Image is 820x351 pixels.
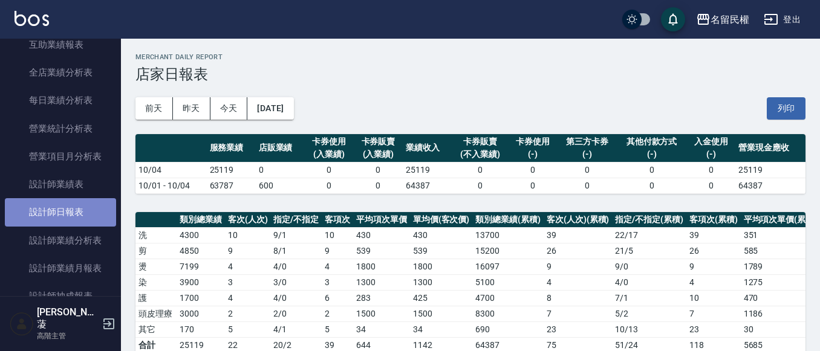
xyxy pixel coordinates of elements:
[270,259,322,274] td: 4 / 0
[472,274,544,290] td: 5100
[135,243,177,259] td: 剪
[612,274,686,290] td: 4 / 0
[353,290,410,306] td: 283
[270,274,322,290] td: 3 / 0
[177,290,225,306] td: 1700
[5,198,116,226] a: 設計師日報表
[612,259,686,274] td: 9 / 0
[270,290,322,306] td: 4 / 0
[353,321,410,337] td: 34
[322,212,353,228] th: 客項次
[207,162,256,178] td: 25119
[686,274,741,290] td: 4
[612,212,686,228] th: 指定/不指定(累積)
[620,135,683,148] div: 其他付款方式
[207,178,256,193] td: 63787
[5,115,116,143] a: 營業統計分析表
[617,162,686,178] td: 0
[410,306,473,321] td: 1500
[270,212,322,228] th: 指定/不指定
[686,259,741,274] td: 9
[410,290,473,306] td: 425
[403,134,452,163] th: 業績收入
[322,259,353,274] td: 4
[256,178,305,193] td: 600
[620,148,683,161] div: (-)
[544,306,613,321] td: 7
[207,134,256,163] th: 服務業績
[135,162,207,178] td: 10/04
[322,321,353,337] td: 5
[247,97,293,120] button: [DATE]
[225,306,271,321] td: 2
[225,227,271,243] td: 10
[557,162,616,178] td: 0
[508,162,557,178] td: 0
[661,7,685,31] button: save
[410,259,473,274] td: 1800
[472,321,544,337] td: 690
[210,97,248,120] button: 今天
[544,321,613,337] td: 23
[511,135,554,148] div: 卡券使用
[353,227,410,243] td: 430
[686,290,741,306] td: 10
[5,86,116,114] a: 每日業績分析表
[472,227,544,243] td: 13700
[689,135,732,148] div: 入金使用
[270,227,322,243] td: 9 / 1
[37,306,99,330] h5: [PERSON_NAME]蓤
[135,274,177,290] td: 染
[177,274,225,290] td: 3900
[225,274,271,290] td: 3
[357,135,400,148] div: 卡券販賣
[177,227,225,243] td: 4300
[270,243,322,259] td: 8 / 1
[686,178,735,193] td: 0
[15,11,49,26] img: Logo
[544,290,613,306] td: 8
[612,290,686,306] td: 7 / 1
[354,162,403,178] td: 0
[135,290,177,306] td: 護
[544,212,613,228] th: 客次(人次)(累積)
[689,148,732,161] div: (-)
[560,135,613,148] div: 第三方卡券
[410,321,473,337] td: 34
[557,178,616,193] td: 0
[403,178,452,193] td: 64387
[225,290,271,306] td: 4
[135,321,177,337] td: 其它
[177,259,225,274] td: 7199
[353,212,410,228] th: 平均項次單價
[455,148,505,161] div: (不入業績)
[353,306,410,321] td: 1500
[686,321,741,337] td: 23
[711,12,749,27] div: 名留民權
[544,227,613,243] td: 39
[322,227,353,243] td: 10
[5,143,116,170] a: 營業項目月分析表
[686,243,741,259] td: 26
[452,178,508,193] td: 0
[5,227,116,254] a: 設計師業績分析表
[472,212,544,228] th: 類別總業績(累積)
[10,312,34,336] img: Person
[691,7,754,32] button: 名留民權
[686,162,735,178] td: 0
[135,306,177,321] td: 頭皮理療
[322,290,353,306] td: 6
[256,162,305,178] td: 0
[177,306,225,321] td: 3000
[173,97,210,120] button: 昨天
[308,135,351,148] div: 卡券使用
[322,306,353,321] td: 2
[612,321,686,337] td: 10 / 13
[225,259,271,274] td: 4
[322,243,353,259] td: 9
[135,178,207,193] td: 10/01 - 10/04
[560,148,613,161] div: (-)
[270,321,322,337] td: 4 / 1
[5,170,116,198] a: 設計師業績表
[410,243,473,259] td: 539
